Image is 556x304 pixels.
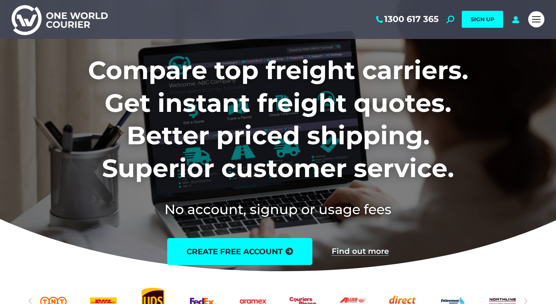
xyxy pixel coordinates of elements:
[37,54,519,184] h1: Compare top freight carriers. Get instant freight quotes. Better priced shipping. Superior custom...
[37,200,519,219] h2: No account, signup or usage fees
[12,4,108,35] img: One World Courier
[528,11,544,27] a: Mobile menu icon
[332,247,389,256] a: Find out more
[471,16,494,23] span: SIGN UP
[375,14,439,24] a: 1300 617 365
[167,238,312,265] a: create free account
[462,11,503,28] a: SIGN UP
